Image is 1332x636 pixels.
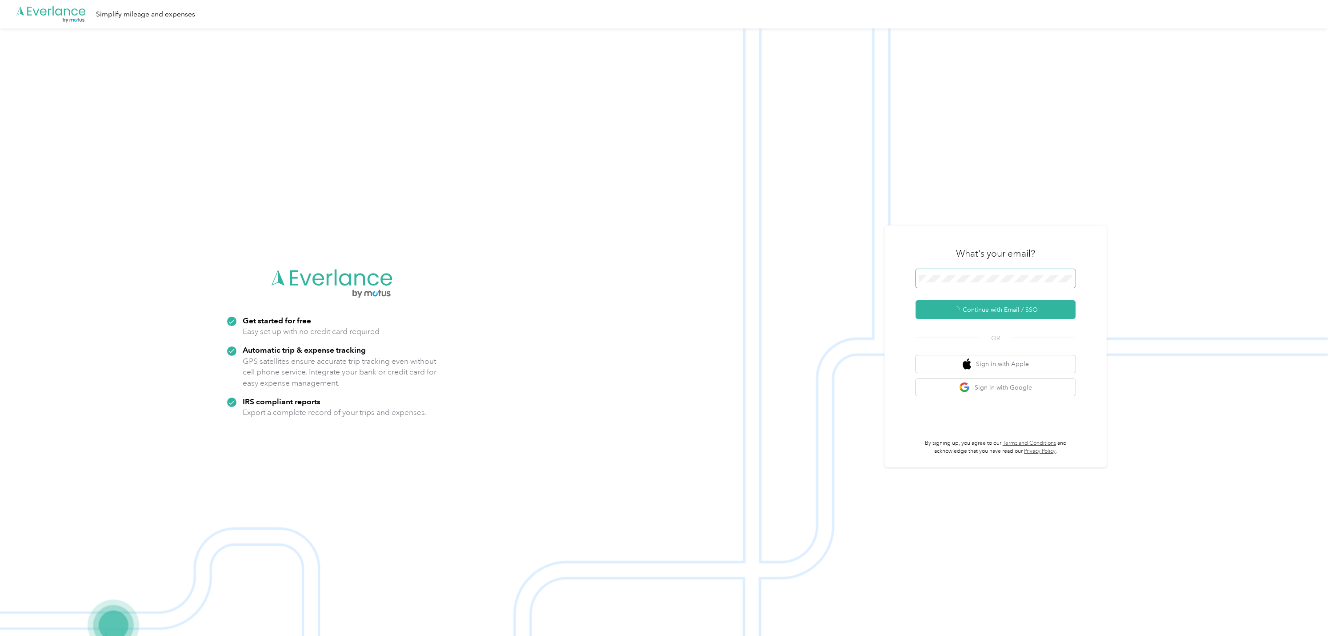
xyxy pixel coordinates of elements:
p: By signing up, you agree to our and acknowledge that you have read our . [916,439,1076,455]
p: Export a complete record of your trips and expenses. [243,407,427,418]
div: Simplify mileage and expenses [96,9,195,20]
button: apple logoSign in with Apple [916,355,1076,373]
p: GPS satellites ensure accurate trip tracking even without cell phone service. Integrate your bank... [243,356,437,389]
strong: IRS compliant reports [243,397,320,406]
h3: What's your email? [956,247,1035,260]
img: google logo [959,382,970,393]
a: Terms and Conditions [1003,440,1056,447]
span: OR [980,334,1011,343]
strong: Automatic trip & expense tracking [243,345,366,354]
button: google logoSign in with Google [916,379,1076,396]
a: Privacy Policy [1024,448,1056,455]
strong: Get started for free [243,316,311,325]
button: Continue with Email / SSO [916,300,1076,319]
img: apple logo [963,358,972,370]
p: Easy set up with no credit card required [243,326,380,337]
